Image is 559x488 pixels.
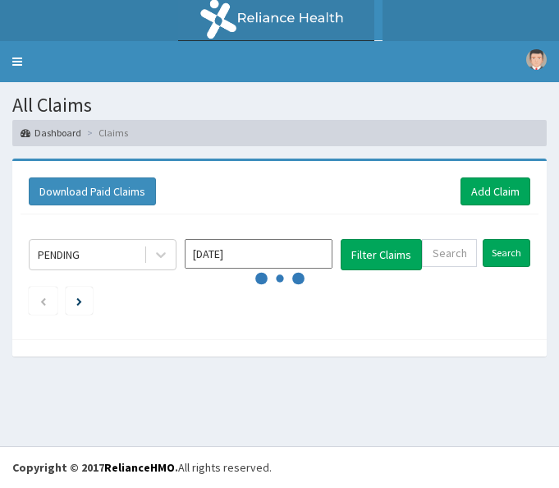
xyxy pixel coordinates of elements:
input: Search [483,239,530,267]
img: User Image [526,49,547,70]
h1: All Claims [12,94,547,116]
button: Download Paid Claims [29,177,156,205]
div: PENDING [38,246,80,263]
a: Previous page [39,293,47,308]
a: Add Claim [460,177,530,205]
li: Claims [83,126,128,140]
input: Select Month and Year [185,239,332,269]
a: RelianceHMO [104,460,175,475]
strong: Copyright © 2017 . [12,460,178,475]
a: Dashboard [21,126,81,140]
button: Filter Claims [341,239,422,270]
svg: audio-loading [255,254,305,303]
input: Search by HMO ID [422,239,477,267]
a: Next page [76,293,82,308]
